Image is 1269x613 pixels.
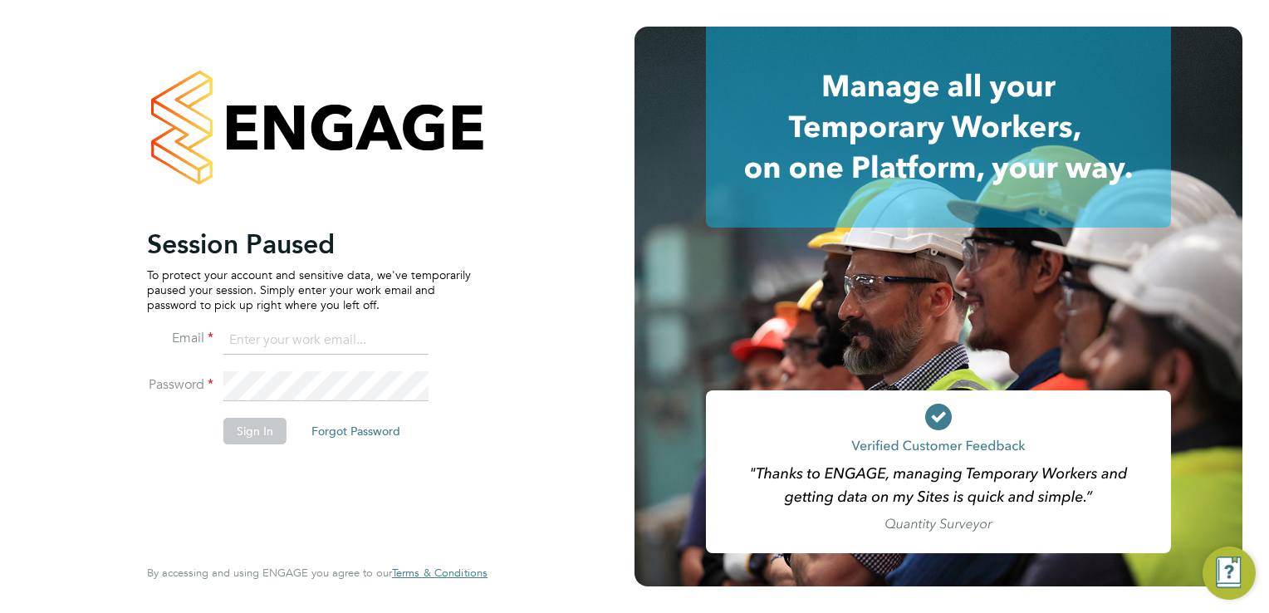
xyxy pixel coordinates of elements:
button: Sign In [223,418,287,444]
span: By accessing and using ENGAGE you agree to our [147,566,488,580]
a: Terms & Conditions [392,566,488,580]
input: Enter your work email... [223,326,429,356]
label: Email [147,330,213,347]
label: Password [147,376,213,394]
span: Terms & Conditions [392,566,488,580]
button: Forgot Password [298,418,414,444]
h2: Session Paused [147,228,471,261]
button: Engage Resource Center [1203,547,1256,600]
p: To protect your account and sensitive data, we've temporarily paused your session. Simply enter y... [147,267,471,313]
